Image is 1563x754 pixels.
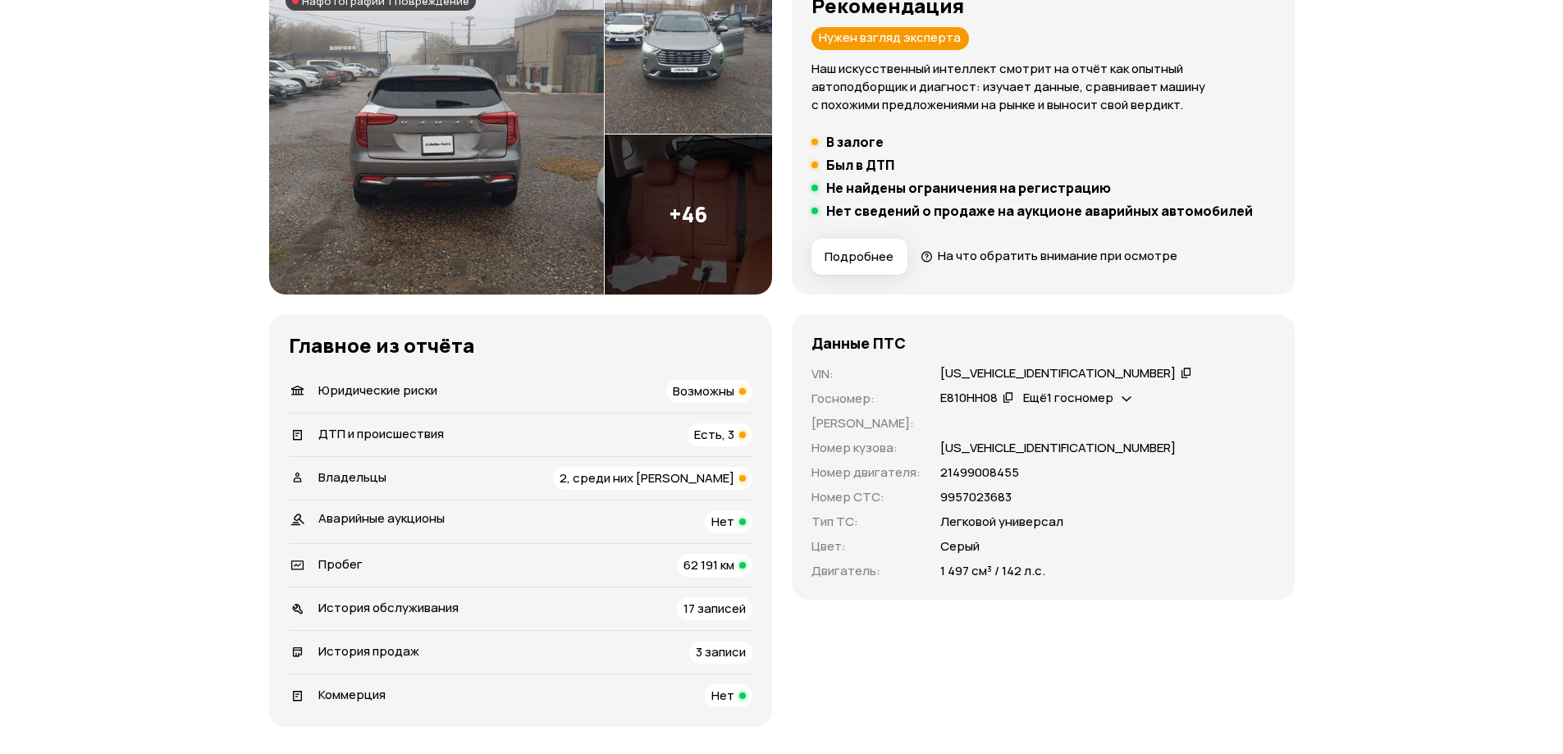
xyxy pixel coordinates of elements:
h5: Не найдены ограничения на регистрацию [826,180,1111,196]
span: Возможны [673,382,734,400]
p: Двигатель : [811,562,921,580]
p: VIN : [811,365,921,383]
p: Номер двигателя : [811,464,921,482]
span: История продаж [318,642,419,660]
h3: Главное из отчёта [289,334,752,357]
p: Номер СТС : [811,488,921,506]
p: Тип ТС : [811,513,921,531]
span: Аварийные аукционы [318,510,445,527]
span: 62 191 км [683,556,734,573]
div: Нужен взгляд эксперта [811,27,969,50]
span: Есть, 3 [694,426,734,443]
button: Подробнее [811,239,907,275]
a: На что обратить внимание при осмотре [921,247,1178,264]
p: 1 497 см³ / 142 л.с. [940,562,1045,580]
p: Наш искусственный интеллект смотрит на отчёт как опытный автоподборщик и диагност: изучает данные... [811,60,1275,114]
p: Цвет : [811,537,921,555]
h5: Нет сведений о продаже на аукционе аварийных автомобилей [826,203,1253,219]
span: Нет [711,687,734,704]
span: Нет [711,513,734,530]
span: Подробнее [825,249,893,265]
span: На что обратить внимание при осмотре [938,247,1177,264]
span: 17 записей [683,600,746,617]
p: 21499008455 [940,464,1019,482]
div: [US_VEHICLE_IDENTIFICATION_NUMBER] [940,365,1176,382]
h5: Был в ДТП [826,157,894,173]
p: Серый [940,537,980,555]
p: 9957023683 [940,488,1012,506]
p: Легковой универсал [940,513,1063,531]
span: Ещё 1 госномер [1023,389,1113,406]
h4: Данные ПТС [811,334,906,352]
span: 3 записи [696,643,746,660]
span: 2, среди них [PERSON_NAME] [560,469,734,487]
p: Госномер : [811,390,921,408]
p: Номер кузова : [811,439,921,457]
span: Коммерция [318,686,386,703]
div: Е810НН08 [940,390,998,407]
span: ДТП и происшествия [318,425,444,442]
span: История обслуживания [318,599,459,616]
span: Юридические риски [318,382,437,399]
p: [PERSON_NAME] : [811,414,921,432]
p: [US_VEHICLE_IDENTIFICATION_NUMBER] [940,439,1176,457]
span: Пробег [318,555,363,573]
h5: В залоге [826,134,884,150]
span: Владельцы [318,468,386,486]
